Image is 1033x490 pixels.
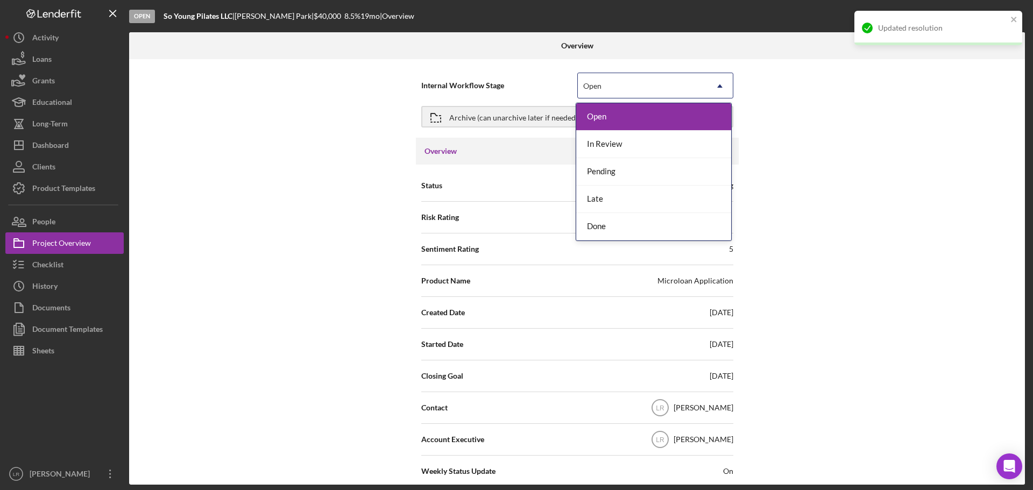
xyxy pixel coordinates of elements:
[32,340,54,364] div: Sheets
[27,463,97,487] div: [PERSON_NAME]
[878,24,1007,32] div: Updated resolution
[561,41,593,50] b: Overview
[32,70,55,94] div: Grants
[583,82,602,90] div: Open
[576,103,731,131] div: Open
[5,48,124,70] button: Loans
[129,10,155,23] div: Open
[421,80,577,91] span: Internal Workflow Stage
[674,434,733,445] div: [PERSON_NAME]
[235,12,314,20] div: [PERSON_NAME] Park |
[32,232,91,257] div: Project Overview
[421,106,733,127] button: Archive (can unarchive later if needed)
[5,27,124,48] button: Activity
[13,471,19,477] text: LR
[421,244,479,254] span: Sentiment Rating
[380,12,414,20] div: | Overview
[710,371,733,381] div: [DATE]
[32,177,95,202] div: Product Templates
[421,402,448,413] span: Contact
[421,275,470,286] span: Product Name
[32,297,70,321] div: Documents
[656,436,664,444] text: LR
[5,156,124,177] button: Clients
[5,70,124,91] button: Grants
[576,131,731,158] div: In Review
[5,340,124,361] button: Sheets
[421,339,463,350] span: Started Date
[314,12,344,20] div: $40,000
[32,211,55,235] div: People
[5,232,124,254] button: Project Overview
[5,91,124,113] button: Educational
[421,212,459,223] span: Risk Rating
[710,339,733,350] div: [DATE]
[32,113,68,137] div: Long-Term
[1010,15,1018,25] button: close
[32,91,72,116] div: Educational
[674,402,733,413] div: [PERSON_NAME]
[996,453,1022,479] div: Open Intercom Messenger
[32,48,52,73] div: Loans
[723,466,733,477] span: On
[421,180,442,191] span: Status
[5,134,124,156] button: Dashboard
[32,27,59,51] div: Activity
[657,275,733,286] div: Microloan Application
[5,463,124,485] button: LR[PERSON_NAME]
[32,134,69,159] div: Dashboard
[164,12,235,20] div: |
[32,254,63,278] div: Checklist
[5,297,124,318] button: Documents
[656,404,664,412] text: LR
[344,12,360,20] div: 8.5 %
[5,211,124,232] button: People
[421,434,484,445] span: Account Executive
[424,146,457,157] h3: Overview
[421,466,496,477] span: Weekly Status Update
[710,307,733,318] div: [DATE]
[32,275,58,300] div: History
[5,254,124,275] button: Checklist
[421,307,465,318] span: Created Date
[729,244,733,254] div: 5
[5,275,124,297] button: History
[449,107,578,126] div: Archive (can unarchive later if needed)
[576,186,731,213] div: Late
[32,318,103,343] div: Document Templates
[5,113,124,134] button: Long-Term
[576,213,731,240] div: Done
[5,318,124,340] button: Document Templates
[164,11,232,20] b: So Young Pilates LLC
[32,156,55,180] div: Clients
[5,177,124,199] button: Product Templates
[576,158,731,186] div: Pending
[360,12,380,20] div: 19 mo
[421,371,463,381] span: Closing Goal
